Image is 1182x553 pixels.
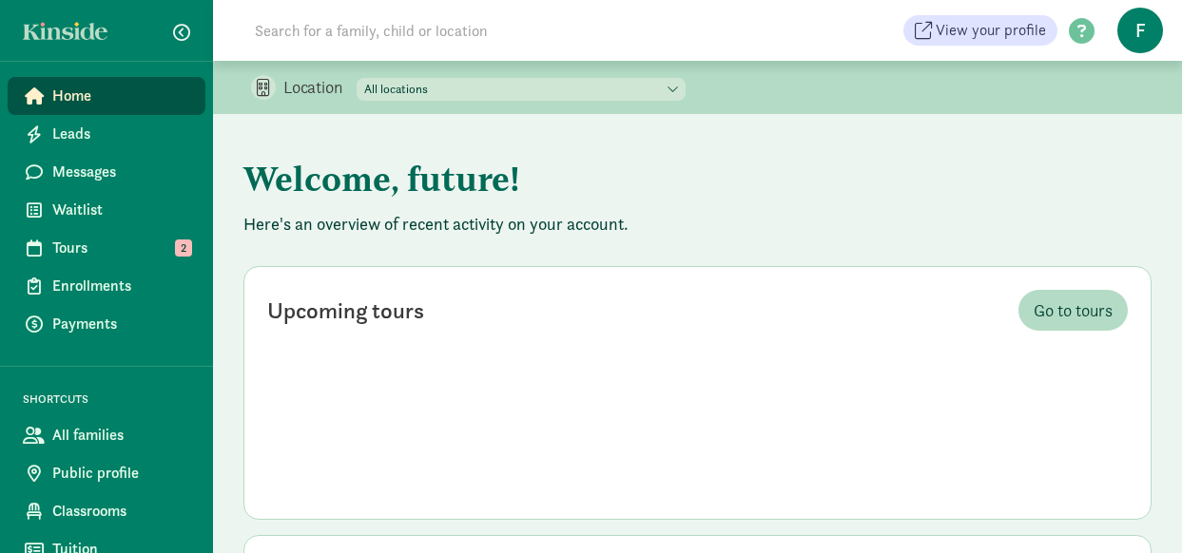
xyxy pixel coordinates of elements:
[52,500,190,523] span: Classrooms
[267,294,424,328] div: Upcoming tours
[52,199,190,221] span: Waitlist
[8,267,205,305] a: Enrollments
[8,305,205,343] a: Payments
[52,275,190,297] span: Enrollments
[175,239,192,257] span: 2
[52,161,190,183] span: Messages
[8,492,205,530] a: Classrooms
[1034,297,1113,323] span: Go to tours
[8,454,205,492] a: Public profile
[243,11,777,49] input: Search for a family, child or location
[52,85,190,107] span: Home
[52,313,190,335] span: Payments
[1018,290,1128,331] a: Go to tours
[52,462,190,485] span: Public profile
[52,237,190,259] span: Tours
[1087,462,1182,553] iframe: Chat Widget
[903,15,1057,46] a: View your profile
[8,115,205,153] a: Leads
[8,77,205,115] a: Home
[283,76,357,99] p: Location
[243,213,1152,236] p: Here's an overview of recent activity on your account.
[8,416,205,454] a: All families
[52,123,190,145] span: Leads
[243,144,1152,213] h1: Welcome, future!
[936,19,1046,42] span: View your profile
[8,229,205,267] a: Tours 2
[52,424,190,447] span: All families
[8,153,205,191] a: Messages
[8,191,205,229] a: Waitlist
[1117,8,1163,53] span: f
